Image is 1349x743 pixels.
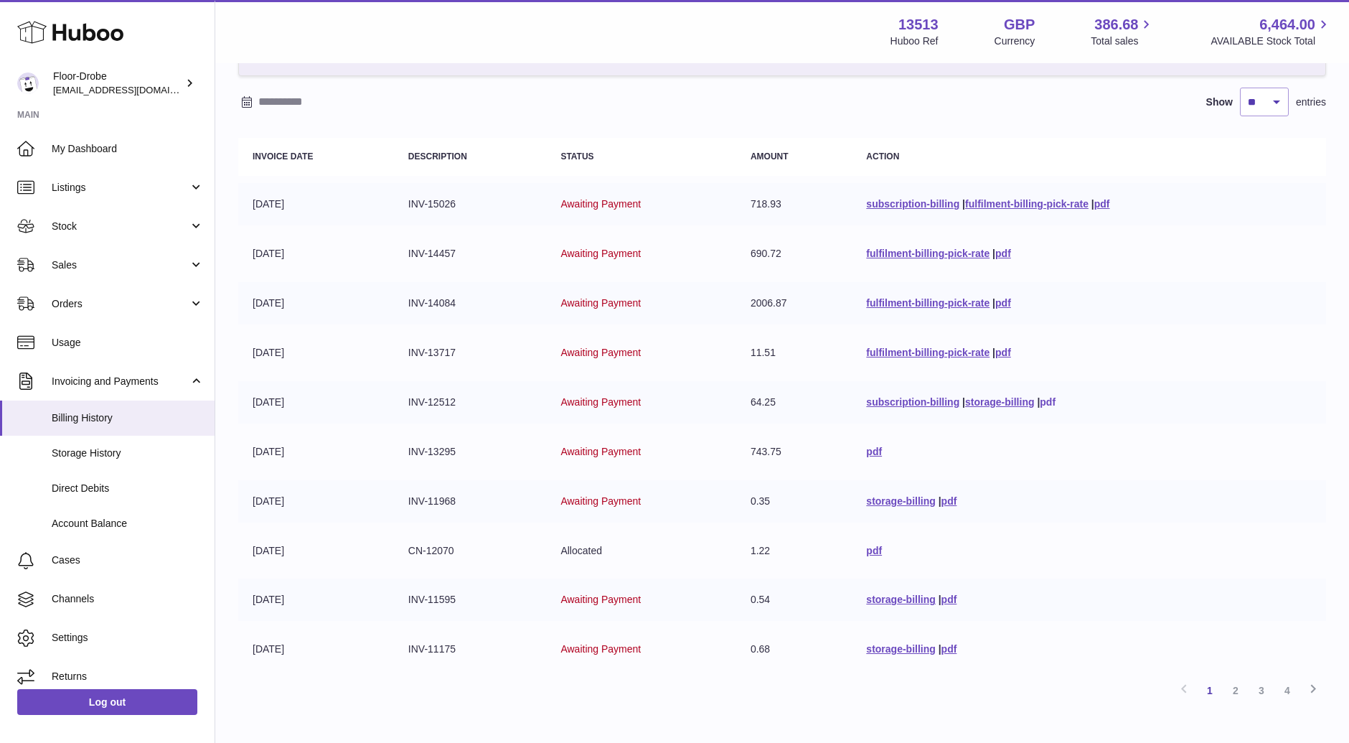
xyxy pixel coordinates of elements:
td: 11.51 [736,332,852,374]
td: [DATE] [238,480,394,523]
a: fulfilment-billing-pick-rate [965,198,1089,210]
a: subscription-billing [866,198,959,210]
a: pdf [1040,396,1056,408]
td: [DATE] [238,282,394,324]
span: 386.68 [1094,15,1138,34]
td: [DATE] [238,628,394,670]
td: INV-15026 [394,183,547,225]
td: 1.22 [736,530,852,572]
span: My Dashboard [52,142,204,156]
a: fulfilment-billing-pick-rate [866,297,990,309]
strong: Invoice Date [253,151,313,162]
td: [DATE] [238,579,394,621]
span: Channels [52,592,204,606]
strong: Status [560,151,593,162]
td: INV-14084 [394,282,547,324]
a: pdf [866,446,882,457]
span: 6,464.00 [1259,15,1315,34]
span: Awaiting Payment [560,248,641,259]
td: INV-11175 [394,628,547,670]
span: Awaiting Payment [560,347,641,358]
span: Usage [52,336,204,350]
strong: 13513 [898,15,939,34]
a: pdf [995,248,1011,259]
td: INV-13717 [394,332,547,374]
td: 718.93 [736,183,852,225]
a: 2 [1223,678,1249,704]
span: [EMAIL_ADDRESS][DOMAIN_NAME] [53,84,211,95]
span: Storage History [52,447,204,460]
span: Sales [52,258,189,272]
a: 3 [1249,678,1274,704]
a: 6,464.00 AVAILABLE Stock Total [1211,15,1332,48]
span: Total sales [1091,34,1155,48]
div: Floor-Drobe [53,70,182,97]
td: [DATE] [238,183,394,225]
span: Returns [52,670,204,683]
a: pdf [995,297,1011,309]
span: Awaiting Payment [560,446,641,457]
span: AVAILABLE Stock Total [1211,34,1332,48]
span: Awaiting Payment [560,643,641,655]
span: Listings [52,181,189,195]
div: Huboo Ref [890,34,939,48]
a: 386.68 Total sales [1091,15,1155,48]
a: pdf [866,545,882,556]
span: Cases [52,553,204,567]
span: Billing History [52,411,204,425]
td: INV-14457 [394,233,547,275]
a: storage-billing [866,643,935,655]
span: | [962,396,965,408]
span: | [939,594,941,605]
span: Invoicing and Payments [52,375,189,388]
span: | [939,495,941,507]
span: | [1091,198,1094,210]
span: | [939,643,941,655]
span: Awaiting Payment [560,495,641,507]
td: 0.54 [736,579,852,621]
span: Allocated [560,545,602,556]
label: Show [1206,95,1233,109]
td: [DATE] [238,530,394,572]
td: [DATE] [238,431,394,473]
a: 4 [1274,678,1300,704]
td: INV-11595 [394,579,547,621]
div: Currency [995,34,1035,48]
span: entries [1296,95,1326,109]
a: pdf [1094,198,1110,210]
span: Awaiting Payment [560,396,641,408]
td: 0.68 [736,628,852,670]
a: storage-billing [866,495,935,507]
span: | [1037,396,1040,408]
td: 0.35 [736,480,852,523]
span: Orders [52,297,189,311]
a: subscription-billing [866,396,959,408]
a: Log out [17,689,197,715]
img: jthurling@live.com [17,73,39,94]
span: Account Balance [52,517,204,531]
span: | [962,198,965,210]
a: pdf [941,495,957,507]
td: 2006.87 [736,282,852,324]
span: | [992,347,995,358]
td: [DATE] [238,233,394,275]
a: 1 [1197,678,1223,704]
td: 64.25 [736,381,852,424]
strong: Description [408,151,467,162]
td: 743.75 [736,431,852,473]
a: storage-billing [965,396,1034,408]
td: CN-12070 [394,530,547,572]
a: fulfilment-billing-pick-rate [866,248,990,259]
strong: Amount [751,151,789,162]
td: INV-12512 [394,381,547,424]
span: Direct Debits [52,482,204,495]
span: Awaiting Payment [560,198,641,210]
strong: GBP [1004,15,1035,34]
span: Awaiting Payment [560,297,641,309]
span: Awaiting Payment [560,594,641,605]
span: Settings [52,631,204,645]
td: 690.72 [736,233,852,275]
span: | [992,297,995,309]
a: pdf [941,643,957,655]
td: INV-13295 [394,431,547,473]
